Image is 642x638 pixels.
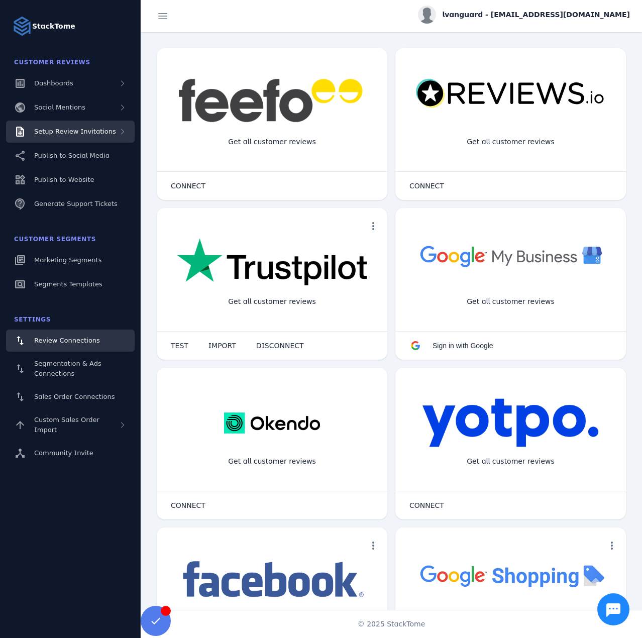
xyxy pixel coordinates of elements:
[220,288,324,315] div: Get all customer reviews
[459,288,563,315] div: Get all customer reviews
[415,78,606,109] img: reviewsio.svg
[171,342,188,349] span: TEST
[459,448,563,475] div: Get all customer reviews
[418,6,630,24] button: lvanguard - [EMAIL_ADDRESS][DOMAIN_NAME]
[14,59,90,66] span: Customer Reviews
[34,256,101,264] span: Marketing Segments
[6,145,135,167] a: Publish to Social Media
[409,182,444,189] span: CONNECT
[34,200,118,207] span: Generate Support Tickets
[32,21,75,32] strong: StackTome
[220,448,324,475] div: Get all customer reviews
[34,103,85,111] span: Social Mentions
[399,336,503,356] button: Sign in with Google
[171,182,205,189] span: CONNECT
[12,16,32,36] img: Logo image
[451,608,570,634] div: Import Products from Google
[246,336,314,356] button: DISCONNECT
[177,238,367,287] img: trustpilot.png
[34,360,101,377] span: Segmentation & Ads Connections
[6,249,135,271] a: Marketing Segments
[6,442,135,464] a: Community Invite
[14,236,96,243] span: Customer Segments
[399,495,454,515] button: CONNECT
[198,336,246,356] button: IMPORT
[34,128,116,135] span: Setup Review Invitations
[415,558,606,593] img: googleshopping.png
[6,273,135,295] a: Segments Templates
[161,176,216,196] button: CONNECT
[459,129,563,155] div: Get all customer reviews
[220,129,324,155] div: Get all customer reviews
[14,316,51,323] span: Settings
[161,495,216,515] button: CONNECT
[161,336,198,356] button: TEST
[34,337,100,344] span: Review Connections
[6,354,135,384] a: Segmentation & Ads Connections
[433,342,493,350] span: Sign in with Google
[256,342,304,349] span: DISCONNECT
[6,193,135,215] a: Generate Support Tickets
[208,342,236,349] span: IMPORT
[418,6,436,24] img: profile.jpg
[602,536,622,556] button: more
[34,79,73,87] span: Dashboards
[224,398,320,448] img: okendo.webp
[409,502,444,509] span: CONNECT
[34,176,94,183] span: Publish to Website
[6,386,135,408] a: Sales Order Connections
[34,280,102,288] span: Segments Templates
[34,152,110,159] span: Publish to Social Media
[422,398,599,448] img: yotpo.png
[6,169,135,191] a: Publish to Website
[363,216,383,236] button: more
[399,176,454,196] button: CONNECT
[363,536,383,556] button: more
[171,502,205,509] span: CONNECT
[177,78,367,123] img: feefo.png
[34,416,99,434] span: Custom Sales Order Import
[442,10,630,20] span: lvanguard - [EMAIL_ADDRESS][DOMAIN_NAME]
[358,619,425,629] span: © 2025 StackTome
[34,393,115,400] span: Sales Order Connections
[6,330,135,352] a: Review Connections
[415,238,606,274] img: googlebusiness.png
[34,449,93,457] span: Community Invite
[177,558,367,602] img: facebook.png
